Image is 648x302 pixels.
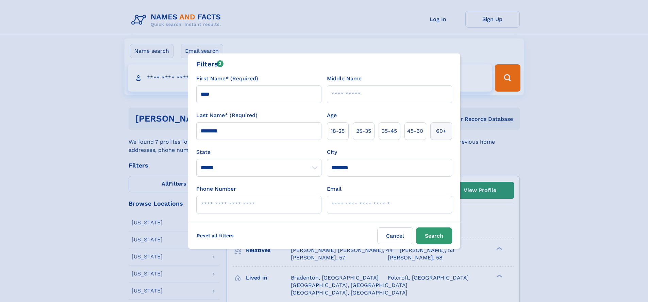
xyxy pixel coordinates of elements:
span: 25‑35 [356,127,371,135]
label: Phone Number [196,185,236,193]
span: 35‑45 [382,127,397,135]
label: Last Name* (Required) [196,111,257,120]
label: City [327,148,337,156]
button: Search [416,227,452,244]
label: Reset all filters [192,227,238,244]
label: Age [327,111,337,120]
span: 18‑25 [331,127,345,135]
div: Filters [196,59,224,69]
label: Middle Name [327,75,362,83]
span: 45‑60 [407,127,423,135]
label: Email [327,185,342,193]
span: 60+ [436,127,446,135]
label: Cancel [377,227,413,244]
label: First Name* (Required) [196,75,258,83]
label: State [196,148,321,156]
